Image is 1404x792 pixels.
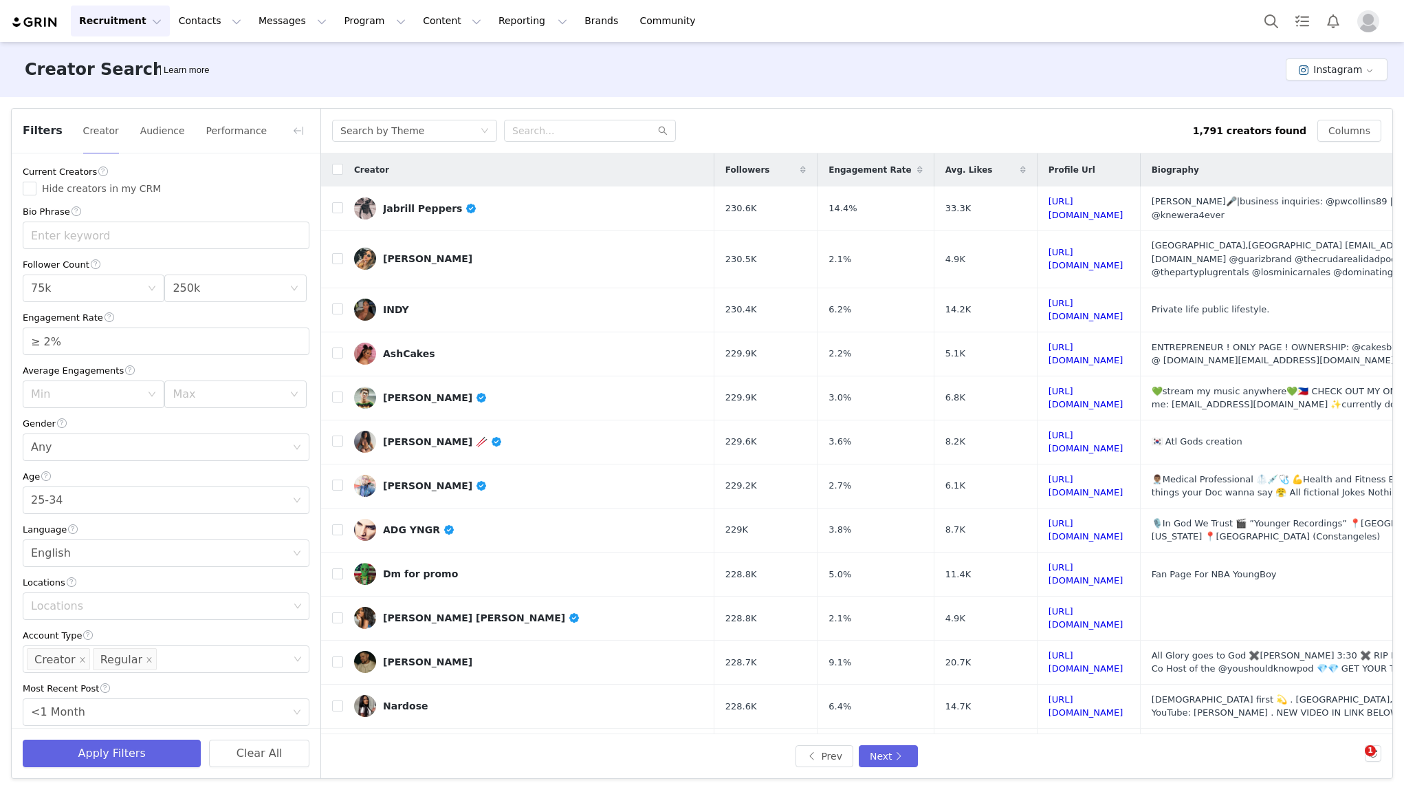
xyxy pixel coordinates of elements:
[354,387,376,409] img: v2
[1049,247,1123,271] a: [URL][DOMAIN_NAME]
[354,695,703,717] a: Nardose
[209,740,309,767] button: Clear All
[100,649,142,671] div: Regular
[354,563,703,585] a: Dm for promo
[354,431,376,453] img: v2
[294,602,302,612] i: icon: down
[25,57,164,82] h3: Creator Search
[93,648,157,670] li: Regular
[829,303,851,317] span: 6.2%
[383,348,435,359] div: AshCakes
[859,745,918,767] button: Next
[945,523,965,537] span: 8.7K
[829,656,851,670] span: 9.1%
[79,656,86,665] i: icon: close
[36,183,166,194] span: Hide creators in my CRM
[354,519,703,541] a: ADG YNGR
[490,6,575,36] button: Reporting
[383,436,503,447] div: [PERSON_NAME] 🥢
[354,431,703,453] a: [PERSON_NAME] 🥢
[1357,10,1379,32] img: placeholder-profile.jpg
[23,740,201,767] button: Apply Filters
[945,612,965,625] span: 4.9K
[945,656,971,670] span: 20.7K
[945,568,971,581] span: 11.4K
[23,681,309,696] div: Most Recent Post
[250,6,335,36] button: Messages
[23,363,309,378] div: Average Engagements
[83,120,120,142] button: Creator
[1049,518,1123,542] a: [URL][DOMAIN_NAME]
[1049,562,1123,586] a: [URL][DOMAIN_NAME]
[23,575,309,590] div: Locations
[829,568,851,581] span: 5.0%
[725,391,757,405] span: 229.9K
[31,487,63,513] div: 25-34
[27,648,90,670] li: Creator
[945,253,965,266] span: 4.9K
[354,299,376,321] img: v2
[354,248,376,270] img: v2
[1337,745,1370,778] iframe: Intercom live chat
[725,523,748,537] span: 229K
[290,390,298,400] i: icon: down
[1286,58,1387,81] button: Instagram
[725,164,770,176] span: Followers
[383,203,477,214] div: Jabrill Peppers
[945,700,971,714] span: 14.7K
[829,202,857,215] span: 14.4%
[658,126,668,136] i: icon: search
[161,63,212,77] div: Tooltip anchor
[1049,650,1123,674] a: [URL][DOMAIN_NAME]
[354,197,376,220] img: v2
[576,6,630,36] a: Brands
[725,656,757,670] span: 228.7K
[383,253,472,264] div: [PERSON_NAME]
[354,197,703,220] a: Jabrill Peppers
[354,475,703,497] a: [PERSON_NAME]
[725,202,757,215] span: 230.6K
[354,299,703,321] a: INDY
[354,343,703,365] a: AshCakes
[354,475,376,497] img: v2
[205,120,267,142] button: Performance
[1349,10,1393,32] button: Profile
[354,387,703,409] a: [PERSON_NAME]
[148,390,156,400] i: icon: down
[1365,745,1376,756] span: 1
[383,304,409,315] div: INDY
[725,435,757,449] span: 229.6K
[725,303,757,317] span: 230.4K
[1256,6,1286,36] button: Search
[23,122,63,139] span: Filters
[415,6,490,36] button: Content
[173,387,283,401] div: Max
[829,391,851,405] span: 3.0%
[23,628,309,643] div: Account Type
[383,568,458,579] div: Dm for promo
[1049,430,1123,454] a: [URL][DOMAIN_NAME]
[945,479,965,493] span: 6.1K
[829,479,851,493] span: 2.7%
[829,523,851,537] span: 3.8%
[725,479,757,493] span: 229.2K
[725,700,757,714] span: 228.6K
[1049,298,1123,322] a: [URL][DOMAIN_NAME]
[481,127,489,136] i: icon: down
[23,204,309,219] div: Bio Phrase
[23,328,309,354] input: Engagement Rate
[354,248,703,270] a: [PERSON_NAME]
[383,612,580,623] div: [PERSON_NAME] [PERSON_NAME]
[945,391,965,405] span: 6.8K
[504,120,676,142] input: Search...
[23,222,309,249] input: Enter keyword
[1152,164,1199,176] span: Biography
[23,310,309,325] div: Engagement Rate
[354,607,376,629] img: v2
[340,120,424,141] div: Search by Theme
[31,275,52,301] div: 75k
[829,435,851,449] span: 3.6%
[71,6,170,36] button: Recruitment
[31,387,141,401] div: Min
[31,599,289,613] div: Locations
